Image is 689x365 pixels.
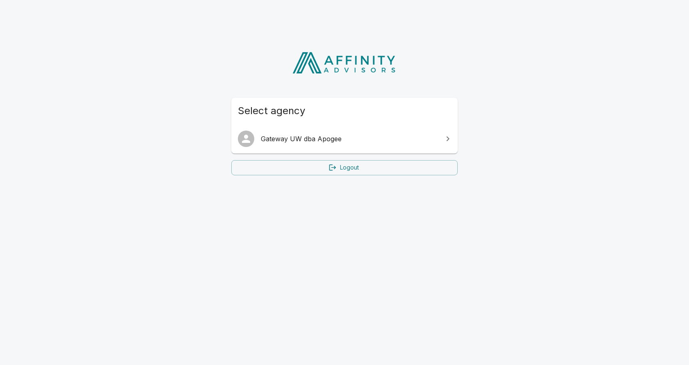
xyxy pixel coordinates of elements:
span: Select agency [238,104,451,117]
iframe: Chat Widget [648,326,689,365]
span: Gateway UW dba Apogee [261,134,438,144]
a: Gateway UW dba Apogee [231,127,458,150]
img: Affinity Advisors Logo [286,49,404,76]
a: Logout [231,160,458,175]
